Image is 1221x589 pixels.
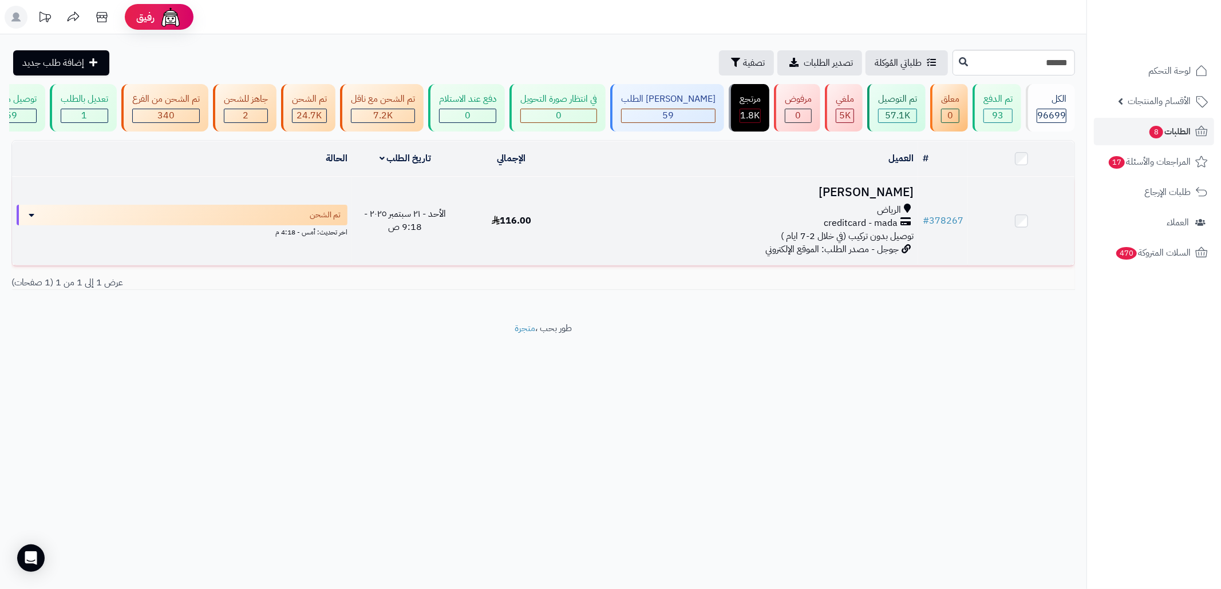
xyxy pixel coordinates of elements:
[13,50,109,75] a: إضافة طلب جديد
[17,225,347,237] div: اخر تحديث: أمس - 4:18 م
[465,109,471,122] span: 0
[373,109,393,122] span: 7.2K
[836,93,854,106] div: ملغي
[279,84,338,132] a: تم الشحن 24.7K
[159,6,182,29] img: ai-face.png
[928,84,970,132] a: معلق 0
[351,93,415,106] div: تم الشحن مع ناقل
[765,242,899,256] span: جوجل - مصدر الطلب: الموقع الإلكتروني
[984,109,1012,122] div: 93
[507,84,608,132] a: في انتظار صورة التحويل 0
[888,152,914,165] a: العميل
[1094,178,1214,206] a: طلبات الإرجاع
[942,109,959,122] div: 0
[297,109,322,122] span: 24.7K
[923,214,963,228] a: #378267
[1109,156,1125,169] span: 17
[310,209,341,221] span: تم الشحن
[119,84,211,132] a: تم الشحن من الفرع 340
[1128,93,1191,109] span: الأقسام والمنتجات
[923,214,929,228] span: #
[556,109,562,122] span: 0
[741,109,760,122] span: 1.8K
[17,544,45,572] div: Open Intercom Messenger
[1148,124,1191,140] span: الطلبات
[520,93,597,106] div: في انتظار صورة التحويل
[663,109,674,122] span: 59
[777,50,862,75] a: تصدير الطلبات
[30,6,59,31] a: تحديثات المنصة
[1094,239,1214,266] a: السلات المتروكة470
[726,84,772,132] a: مرتجع 1.8K
[878,93,917,106] div: تم التوصيل
[941,93,959,106] div: معلق
[824,217,898,230] span: creditcard - mada
[947,109,953,122] span: 0
[743,56,765,70] span: تصفية
[877,204,901,217] span: الرياض
[1116,247,1137,260] span: 470
[351,109,414,122] div: 7222
[719,50,774,75] button: تصفية
[740,109,760,122] div: 1847
[1024,84,1077,132] a: الكل96699
[1094,148,1214,176] a: المراجعات والأسئلة17
[885,109,910,122] span: 57.1K
[866,50,948,75] a: طلباتي المُوكلة
[879,109,916,122] div: 57061
[61,109,108,122] div: 1
[622,109,715,122] div: 59
[993,109,1004,122] span: 93
[61,93,108,106] div: تعديل بالطلب
[839,109,851,122] span: 5K
[1108,154,1191,170] span: المراجعات والأسئلة
[426,84,507,132] a: دفع عند الاستلام 0
[224,93,268,106] div: جاهز للشحن
[497,152,526,165] a: الإجمالي
[836,109,853,122] div: 4998
[1149,126,1163,138] span: 8
[243,109,249,122] span: 2
[515,321,535,335] a: متجرة
[983,93,1013,106] div: تم الدفع
[136,10,155,24] span: رفيق
[211,84,279,132] a: جاهز للشحن 2
[785,109,811,122] div: 0
[621,93,716,106] div: [PERSON_NAME] الطلب
[823,84,865,132] a: ملغي 5K
[1094,57,1214,85] a: لوحة التحكم
[923,152,928,165] a: #
[865,84,928,132] a: تم التوصيل 57.1K
[740,93,761,106] div: مرتجع
[569,186,914,199] h3: [PERSON_NAME]
[157,109,175,122] span: 340
[796,109,801,122] span: 0
[1037,93,1066,106] div: الكل
[439,93,496,106] div: دفع عند الاستلام
[521,109,596,122] div: 0
[1144,184,1191,200] span: طلبات الإرجاع
[1143,9,1210,33] img: logo-2.png
[1094,118,1214,145] a: الطلبات8
[3,276,543,289] div: عرض 1 إلى 1 من 1 (1 صفحات)
[48,84,119,132] a: تعديل بالطلب 1
[82,109,88,122] span: 1
[380,152,432,165] a: تاريخ الطلب
[22,56,84,70] span: إضافة طلب جديد
[364,207,446,234] span: الأحد - ٢١ سبتمبر ٢٠٢٥ - 9:18 ص
[970,84,1024,132] a: تم الدفع 93
[781,229,914,243] span: توصيل بدون تركيب (في خلال 2-7 ايام )
[1148,63,1191,79] span: لوحة التحكم
[1094,209,1214,236] a: العملاء
[1037,109,1066,122] span: 96699
[132,93,200,106] div: تم الشحن من الفرع
[338,84,426,132] a: تم الشحن مع ناقل 7.2K
[292,93,327,106] div: تم الشحن
[772,84,823,132] a: مرفوض 0
[804,56,853,70] span: تصدير الطلبات
[875,56,922,70] span: طلباتي المُوكلة
[224,109,267,122] div: 2
[440,109,496,122] div: 0
[785,93,812,106] div: مرفوض
[326,152,347,165] a: الحالة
